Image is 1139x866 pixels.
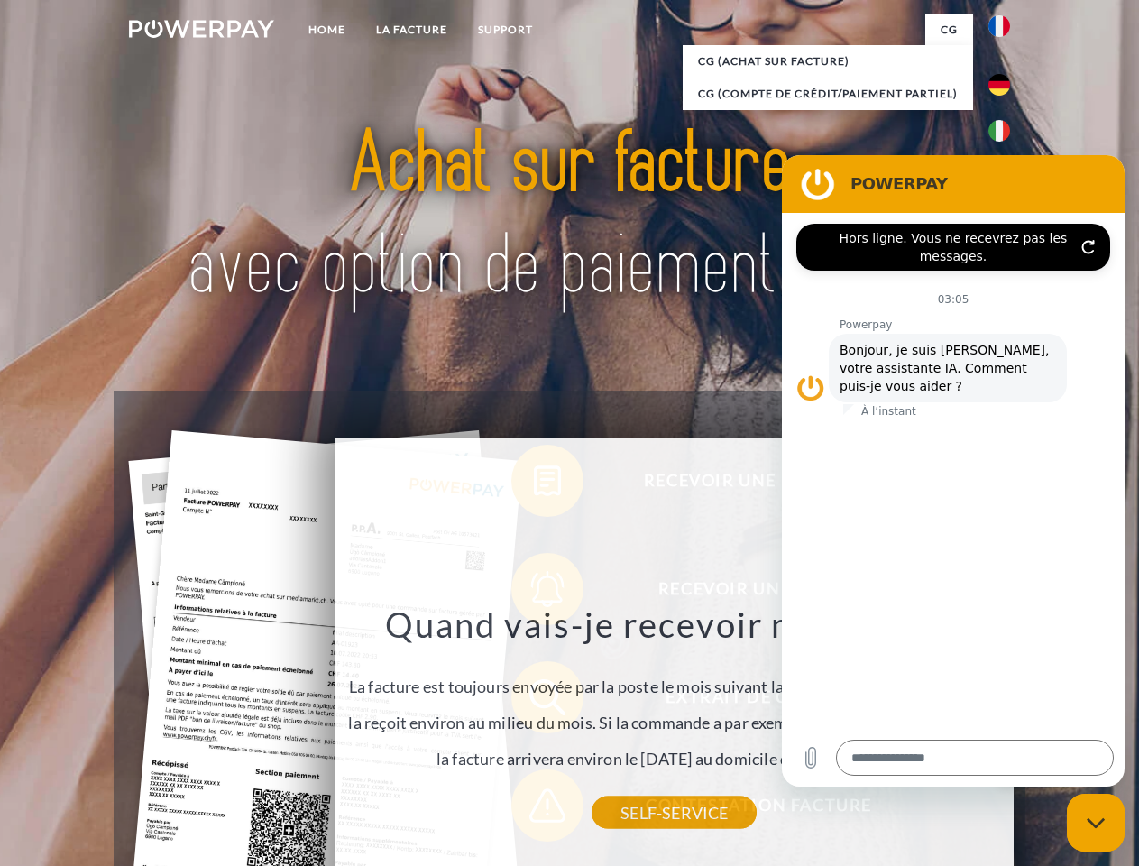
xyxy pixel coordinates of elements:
img: logo-powerpay-white.svg [129,20,274,38]
img: it [988,120,1010,142]
h3: Quand vais-je recevoir ma facture? [345,603,1004,646]
a: LA FACTURE [361,14,463,46]
a: Support [463,14,548,46]
a: CG (Compte de crédit/paiement partiel) [683,78,973,110]
a: Home [293,14,361,46]
iframe: Bouton de lancement de la fenêtre de messagerie, conversation en cours [1067,794,1125,852]
a: CG [925,14,973,46]
a: CG (achat sur facture) [683,45,973,78]
iframe: Fenêtre de messagerie [782,155,1125,787]
img: fr [988,15,1010,37]
img: de [988,74,1010,96]
img: title-powerpay_fr.svg [172,87,967,345]
a: SELF-SERVICE [592,797,757,829]
div: La facture est toujours envoyée par la poste le mois suivant la commande. Le consommateur la reço... [345,603,1004,813]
